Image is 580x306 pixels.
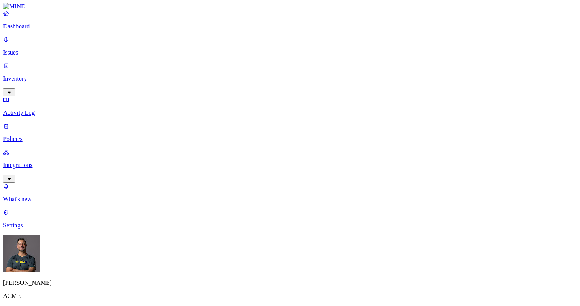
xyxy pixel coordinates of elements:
[3,293,577,299] p: ACME
[3,196,577,203] p: What's new
[3,122,577,142] a: Policies
[3,3,26,10] img: MIND
[3,162,577,169] p: Integrations
[3,235,40,272] img: Samuel Hill
[3,23,577,30] p: Dashboard
[3,109,577,116] p: Activity Log
[3,36,577,56] a: Issues
[3,49,577,56] p: Issues
[3,183,577,203] a: What's new
[3,136,577,142] p: Policies
[3,280,577,286] p: [PERSON_NAME]
[3,222,577,229] p: Settings
[3,62,577,95] a: Inventory
[3,10,577,30] a: Dashboard
[3,96,577,116] a: Activity Log
[3,75,577,82] p: Inventory
[3,3,577,10] a: MIND
[3,209,577,229] a: Settings
[3,149,577,182] a: Integrations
